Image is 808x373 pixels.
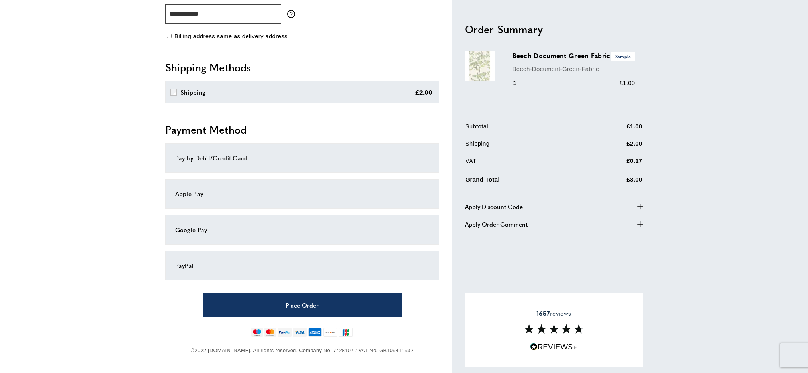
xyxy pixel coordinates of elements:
[513,51,635,61] h3: Beech Document Green Fabric
[174,33,288,39] span: Billing address same as delivery address
[339,328,353,337] img: jcb
[513,64,635,73] p: Beech-Document-Green-Fabric
[524,324,584,334] img: Reviews section
[587,173,642,190] td: £3.00
[203,293,402,317] button: Place Order
[175,153,429,163] div: Pay by Debit/Credit Card
[165,122,439,137] h2: Payment Method
[619,79,635,86] span: £1.00
[466,139,587,154] td: Shipping
[175,261,429,270] div: PayPal
[536,308,550,318] strong: 1657
[466,122,587,137] td: Subtotal
[587,139,642,154] td: £2.00
[465,201,523,211] span: Apply Discount Code
[165,60,439,75] h2: Shipping Methods
[323,328,337,337] img: discover
[466,156,587,172] td: VAT
[251,328,263,337] img: maestro
[167,34,172,38] input: Billing address same as delivery address
[466,173,587,190] td: Grand Total
[308,328,322,337] img: american-express
[611,52,635,61] span: Sample
[465,51,495,81] img: Beech Document Green Fabric
[278,328,292,337] img: paypal
[536,309,571,317] span: reviews
[264,328,276,337] img: mastercard
[465,219,528,229] span: Apply Order Comment
[175,189,429,199] div: Apple Pay
[530,343,578,351] img: Reviews.io 5 stars
[191,347,413,353] span: ©2022 [DOMAIN_NAME]. All rights reserved. Company No. 7428107 / VAT No. GB109411932
[287,10,299,18] button: More information
[513,78,528,88] div: 1
[180,87,205,97] div: Shipping
[587,156,642,172] td: £0.17
[293,328,306,337] img: visa
[415,87,433,97] div: £2.00
[175,225,429,235] div: Google Pay
[587,122,642,137] td: £1.00
[465,22,643,36] h2: Order Summary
